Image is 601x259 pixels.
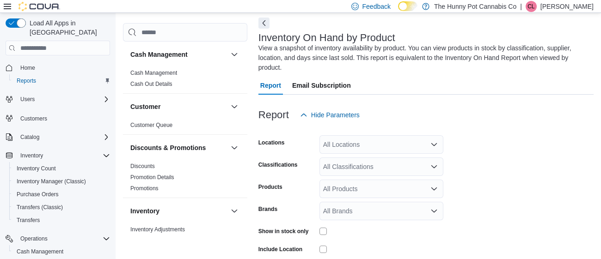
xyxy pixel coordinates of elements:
button: Home [2,61,114,74]
label: Show in stock only [258,228,309,235]
a: Inventory Manager (Classic) [13,176,90,187]
a: Transfers (Classic) [13,202,67,213]
a: Inventory Adjustments [130,226,185,233]
img: Cova [18,2,60,11]
span: Catalog [17,132,110,143]
a: Customer Queue [130,122,172,128]
span: Catalog [20,133,39,141]
button: Operations [2,232,114,245]
span: Home [17,62,110,73]
input: Dark Mode [398,1,417,11]
button: Customers [2,111,114,125]
span: Report [260,76,281,95]
button: Purchase Orders [9,188,114,201]
span: Transfers [17,217,40,224]
button: Open list of options [430,141,438,148]
span: Customers [20,115,47,122]
h3: Inventory On Hand by Product [258,32,395,43]
span: Operations [17,233,110,244]
button: Discounts & Promotions [229,142,240,153]
h3: Report [258,109,289,120]
span: Transfers [13,215,110,226]
span: Load All Apps in [GEOGRAPHIC_DATA] [26,18,110,37]
a: Cash Management [130,70,177,76]
button: Operations [17,233,51,244]
button: Next [258,18,270,29]
a: Promotion Details [130,174,174,181]
label: Classifications [258,161,298,169]
span: Purchase Orders [17,191,59,198]
a: Reports [13,75,40,86]
a: Home [17,62,39,73]
button: Inventory Manager (Classic) [9,175,114,188]
span: Reports [13,75,110,86]
button: Inventory [17,150,47,161]
span: Inventory [20,152,43,159]
button: Reports [9,74,114,87]
p: The Hunny Pot Cannabis Co [434,1,516,12]
span: Home [20,64,35,72]
span: Cash Out Details [130,80,172,88]
button: Transfers [9,214,114,227]
span: Transfers (Classic) [17,204,63,211]
span: Cash Management [17,248,63,255]
span: Cash Management [13,246,110,257]
span: CL [527,1,534,12]
button: Customer [130,102,227,111]
label: Brands [258,205,277,213]
span: Reports [17,77,36,84]
label: Products [258,183,282,191]
button: Inventory Count [9,162,114,175]
button: Inventory [229,205,240,217]
span: Users [20,96,35,103]
span: Email Subscription [292,76,351,95]
button: Cash Management [130,50,227,59]
button: Cash Management [9,245,114,258]
button: Users [2,93,114,106]
label: Locations [258,139,285,146]
a: Cash Out Details [130,81,172,87]
span: Hide Parameters [311,110,360,120]
span: Inventory Manager (Classic) [17,178,86,185]
a: Discounts [130,163,155,169]
span: Purchase Orders [13,189,110,200]
a: Promotions [130,185,159,192]
a: Cash Management [13,246,67,257]
button: Hide Parameters [296,106,363,124]
span: Feedback [362,2,391,11]
span: Cash Management [130,69,177,77]
button: Open list of options [430,185,438,193]
button: Customer [229,101,240,112]
div: Cash Management [123,67,247,93]
span: Inventory [17,150,110,161]
label: Include Location [258,246,302,253]
a: Purchase Orders [13,189,62,200]
button: Cash Management [229,49,240,60]
span: Users [17,94,110,105]
h3: Inventory [130,206,159,216]
h3: Cash Management [130,50,188,59]
span: Inventory Count [17,165,56,172]
div: Discounts & Promotions [123,161,247,198]
span: Customers [17,112,110,124]
button: Open list of options [430,163,438,170]
div: Carla Larose [526,1,537,12]
button: Catalog [2,131,114,144]
span: Inventory Count [13,163,110,174]
button: Inventory [2,149,114,162]
a: Customers [17,113,51,124]
button: Open list of options [430,207,438,215]
span: Transfers (Classic) [13,202,110,213]
span: Customer Queue [130,121,172,129]
a: Inventory Count [13,163,60,174]
span: Inventory Manager (Classic) [13,176,110,187]
button: Inventory [130,206,227,216]
a: Transfers [13,215,43,226]
button: Discounts & Promotions [130,143,227,152]
div: View a snapshot of inventory availability by product. You can view products in stock by classific... [258,43,589,72]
